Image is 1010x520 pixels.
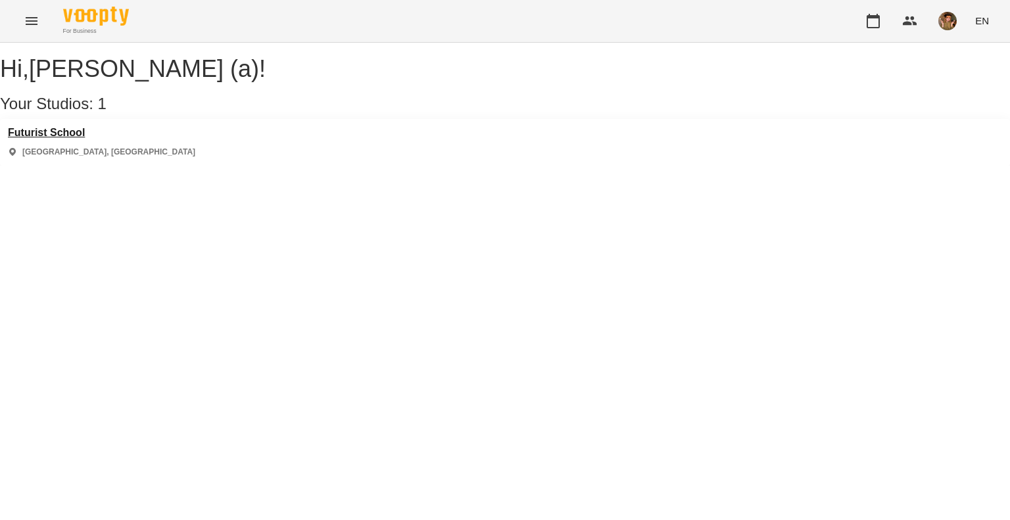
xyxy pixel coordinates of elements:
[98,95,107,112] span: 1
[16,5,47,37] button: Menu
[63,27,129,35] span: For Business
[970,9,994,33] button: EN
[8,127,195,139] a: Futurist School
[22,147,195,158] p: [GEOGRAPHIC_DATA], [GEOGRAPHIC_DATA]
[63,7,129,26] img: Voopty Logo
[938,12,957,30] img: 166010c4e833d35833869840c76da126.jpeg
[975,14,989,28] span: EN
